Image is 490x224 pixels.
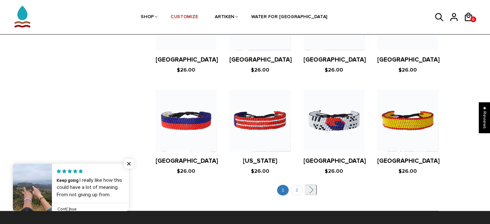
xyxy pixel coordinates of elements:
a: WATER FOR [GEOGRAPHIC_DATA] [251,0,328,34]
span: 0 [470,15,476,24]
a: [GEOGRAPHIC_DATA] [303,157,366,164]
a: 2 [291,185,303,195]
a: SHOP [141,0,154,34]
a: [GEOGRAPHIC_DATA] [377,56,440,63]
a: 0 [470,16,476,22]
a: [GEOGRAPHIC_DATA] [303,56,366,63]
span: $26.00 [251,168,269,174]
a: ARTIKEN [215,0,235,34]
a: CUSTOMIZE [171,0,198,34]
a:  [305,185,316,195]
a: [GEOGRAPHIC_DATA] [229,56,292,63]
div: Click to open Judge.me floating reviews tab [479,102,490,133]
a: 1 [277,185,289,195]
span: Close popup widget [124,159,134,169]
span: $26.00 [177,168,195,174]
span: $26.00 [325,168,343,174]
a: [GEOGRAPHIC_DATA] [377,157,440,164]
span: $26.00 [399,168,417,174]
a: [GEOGRAPHIC_DATA] [156,56,218,63]
span: $26.00 [177,66,195,73]
a: [GEOGRAPHIC_DATA] [156,157,218,164]
span: $26.00 [251,66,269,73]
span: $26.00 [325,66,343,73]
a: [US_STATE] [243,157,277,164]
span: $26.00 [399,66,417,73]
